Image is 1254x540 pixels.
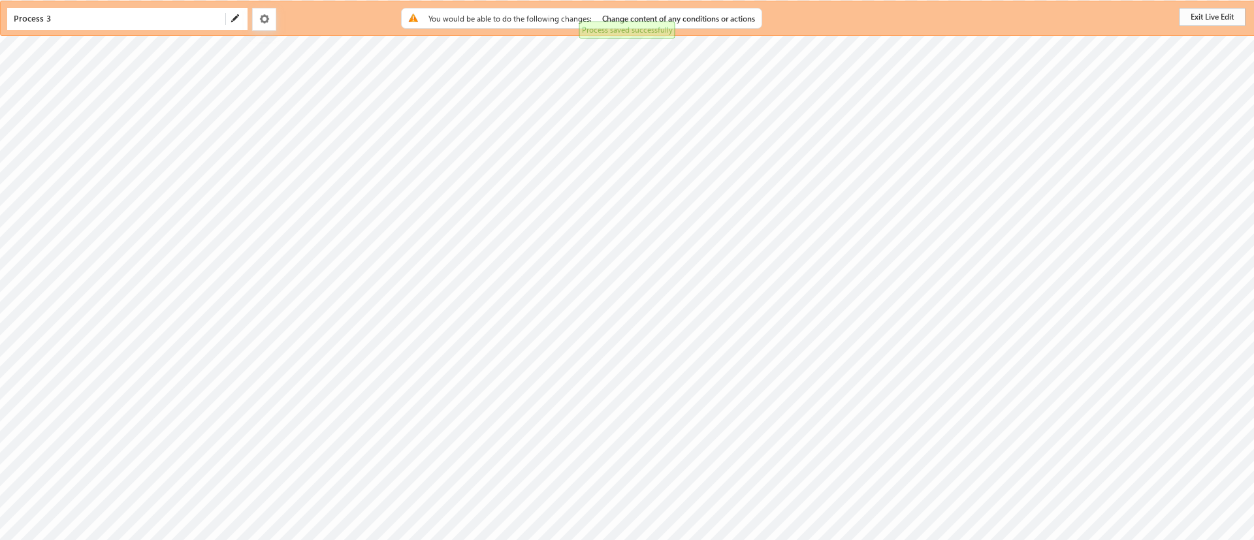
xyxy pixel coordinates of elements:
span: You would be able to do the following changes: [428,14,592,24]
span: Change content of any conditions or actions [602,14,755,24]
button: Exit Live Edit [1179,8,1246,26]
img: error_icon.png [408,13,418,22]
span: Click to Edit [14,13,199,24]
span: Process 3 [14,12,199,24]
div: Settings [252,8,276,31]
div: Process saved successfully [579,22,675,39]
